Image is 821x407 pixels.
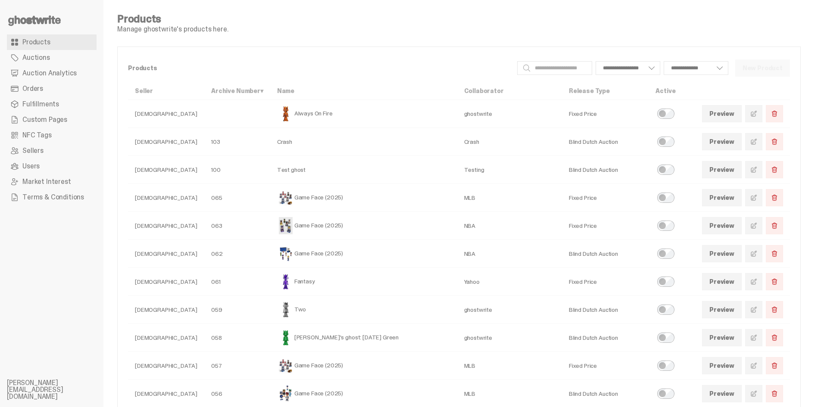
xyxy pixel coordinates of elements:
[22,163,40,170] span: Users
[270,296,457,324] td: Two
[457,296,562,324] td: ghostwrite
[128,324,204,352] td: [DEMOGRAPHIC_DATA]
[702,357,742,374] a: Preview
[277,301,294,318] img: Two
[22,147,44,154] span: Sellers
[277,245,294,262] img: Game Face (2025)
[22,39,50,46] span: Products
[702,105,742,122] a: Preview
[766,385,783,402] button: Delete Product
[7,34,97,50] a: Products
[766,245,783,262] button: Delete Product
[270,156,457,184] td: Test ghost
[656,87,675,95] a: Active
[128,184,204,212] td: [DEMOGRAPHIC_DATA]
[22,54,50,61] span: Auctions
[204,128,270,156] td: 103
[277,385,294,402] img: Game Face (2025)
[128,240,204,268] td: [DEMOGRAPHIC_DATA]
[128,100,204,128] td: [DEMOGRAPHIC_DATA]
[270,268,457,296] td: Fantasy
[457,128,562,156] td: Crash
[457,268,562,296] td: Yahoo
[562,128,649,156] td: Blind Dutch Auction
[457,212,562,240] td: NBA
[128,65,510,71] p: Products
[22,85,43,92] span: Orders
[204,184,270,212] td: 065
[7,174,97,190] a: Market Interest
[7,50,97,65] a: Auctions
[128,296,204,324] td: [DEMOGRAPHIC_DATA]
[22,194,84,201] span: Terms & Conditions
[270,240,457,268] td: Game Face (2025)
[457,82,562,100] th: Collaborator
[562,240,649,268] td: Blind Dutch Auction
[128,352,204,380] td: [DEMOGRAPHIC_DATA]
[457,352,562,380] td: MLB
[277,105,294,122] img: Always On Fire
[7,379,110,400] li: [PERSON_NAME][EMAIL_ADDRESS][DOMAIN_NAME]
[702,133,742,150] a: Preview
[7,96,97,112] a: Fulfillments
[270,184,457,212] td: Game Face (2025)
[702,329,742,346] a: Preview
[22,70,77,77] span: Auction Analytics
[7,190,97,205] a: Terms & Conditions
[7,65,97,81] a: Auction Analytics
[277,273,294,290] img: Fantasy
[766,189,783,206] button: Delete Product
[270,82,457,100] th: Name
[204,240,270,268] td: 062
[270,352,457,380] td: Game Face (2025)
[22,116,67,123] span: Custom Pages
[128,156,204,184] td: [DEMOGRAPHIC_DATA]
[270,212,457,240] td: Game Face (2025)
[7,158,97,174] a: Users
[702,385,742,402] a: Preview
[204,268,270,296] td: 061
[702,245,742,262] a: Preview
[766,217,783,234] button: Delete Product
[562,100,649,128] td: Fixed Price
[277,357,294,374] img: Game Face (2025)
[117,26,228,33] p: Manage ghostwrite's products here.
[270,324,457,352] td: [PERSON_NAME]'s ghost: [DATE] Green
[204,212,270,240] td: 063
[22,178,71,185] span: Market Interest
[128,268,204,296] td: [DEMOGRAPHIC_DATA]
[457,156,562,184] td: Testing
[702,273,742,290] a: Preview
[457,240,562,268] td: NBA
[277,217,294,234] img: Game Face (2025)
[562,156,649,184] td: Blind Dutch Auction
[128,212,204,240] td: [DEMOGRAPHIC_DATA]
[204,156,270,184] td: 100
[562,212,649,240] td: Fixed Price
[702,217,742,234] a: Preview
[128,82,204,100] th: Seller
[128,128,204,156] td: [DEMOGRAPHIC_DATA]
[562,268,649,296] td: Fixed Price
[766,133,783,150] button: Delete Product
[766,273,783,290] button: Delete Product
[702,189,742,206] a: Preview
[117,14,228,24] h4: Products
[260,87,263,95] span: ▾
[457,324,562,352] td: ghostwrite
[211,87,263,95] a: Archive Number▾
[766,357,783,374] button: Delete Product
[702,301,742,318] a: Preview
[562,324,649,352] td: Blind Dutch Auction
[270,128,457,156] td: Crash
[562,352,649,380] td: Fixed Price
[204,296,270,324] td: 059
[766,301,783,318] button: Delete Product
[702,161,742,178] a: Preview
[22,101,59,108] span: Fulfillments
[562,296,649,324] td: Blind Dutch Auction
[7,143,97,158] a: Sellers
[766,105,783,122] button: Delete Product
[457,100,562,128] td: ghostwrite
[766,161,783,178] button: Delete Product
